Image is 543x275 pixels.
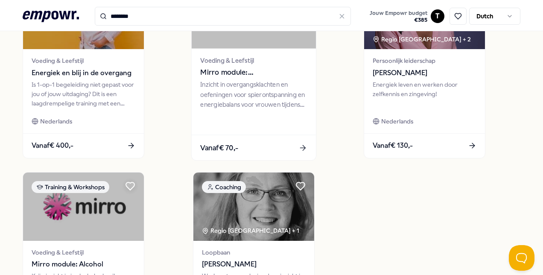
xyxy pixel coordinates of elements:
span: Voeding & Leefstijl [32,56,135,65]
span: Vanaf € 130,- [373,140,413,151]
span: Persoonlijk leiderschap [373,56,476,65]
iframe: Help Scout Beacon - Open [509,245,534,271]
span: Energiek en blij in de overgang [32,67,135,79]
button: T [431,9,444,23]
div: Is 1-op-1 begeleiding niet gepast voor jou of jouw uitdaging? Dit is een laagdrempelige training ... [32,80,135,108]
span: Vanaf € 400,- [32,140,73,151]
span: [PERSON_NAME] [202,259,306,270]
div: Energiek leven en werken door zelfkennis en zingeving! [373,80,476,108]
span: Mirro module: Overgangsklachten [201,67,307,78]
div: Regio [GEOGRAPHIC_DATA] + 1 [202,226,299,235]
div: Regio [GEOGRAPHIC_DATA] + 2 [373,35,471,44]
div: Coaching [202,181,246,193]
span: Nederlands [381,117,413,126]
a: Jouw Empowr budget€385 [366,7,431,25]
span: Vanaf € 70,- [201,142,239,153]
button: Jouw Empowr budget€385 [368,8,429,25]
input: Search for products, categories or subcategories [95,7,351,26]
span: Loopbaan [202,248,306,257]
span: Jouw Empowr budget [370,10,427,17]
span: Nederlands [40,117,72,126]
div: Training & Workshops [32,181,109,193]
span: € 385 [370,17,427,23]
div: Inzicht in overgangsklachten en oefeningen voor spierontspanning en energiebalans voor vrouwen ti... [201,80,307,109]
span: Voeding & Leefstijl [201,56,307,65]
span: Voeding & Leefstijl [32,248,135,257]
img: package image [193,173,314,241]
img: package image [23,173,144,241]
span: [PERSON_NAME] [373,67,476,79]
span: Mirro module: Alcohol [32,259,135,270]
